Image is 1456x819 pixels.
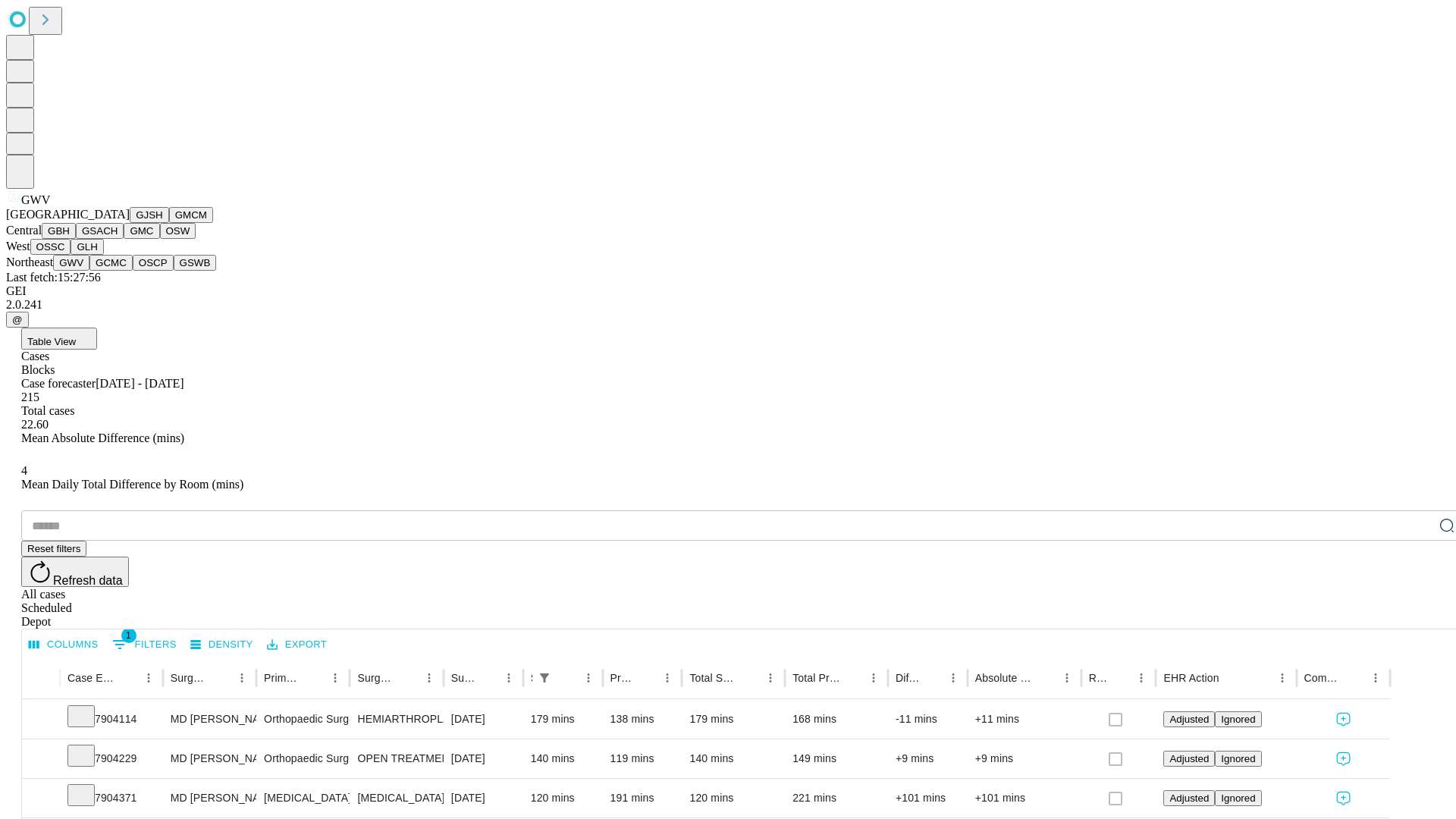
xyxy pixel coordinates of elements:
[943,667,964,689] button: Menu
[169,207,213,223] button: GMCM
[96,377,184,390] span: [DATE] - [DATE]
[975,779,1074,817] div: +101 mins
[896,779,960,817] div: +101 mins
[21,431,184,444] span: Mean Absolute Difference (mins)
[30,786,52,812] button: Expand
[1169,714,1209,725] span: Adjusted
[792,739,880,778] div: 149 mins
[689,700,777,739] div: 179 mins
[30,239,71,255] button: OSSC
[264,700,342,739] div: Orthopaedic Surgery
[357,700,435,739] div: HEMIARTHROPLASTY HIP
[160,223,196,239] button: OSW
[27,543,80,554] span: Reset filters
[1089,672,1109,684] div: Resolved in EHR
[1109,667,1131,689] button: Sort
[231,667,253,689] button: Menu
[325,667,346,689] button: Menu
[921,667,943,689] button: Sort
[21,478,243,491] span: Mean Daily Total Difference by Room (mins)
[25,633,102,657] button: Select columns
[531,700,595,739] div: 179 mins
[792,700,880,739] div: 168 mins
[610,739,675,778] div: 119 mins
[53,574,123,587] span: Refresh data
[21,541,86,557] button: Reset filters
[1221,753,1255,764] span: Ignored
[1221,714,1255,725] span: Ignored
[1163,672,1219,684] div: EHR Action
[531,779,595,817] div: 120 mins
[21,377,96,390] span: Case forecaster
[1344,667,1365,689] button: Sort
[6,224,42,237] span: Central
[21,328,97,350] button: Table View
[451,672,475,684] div: Surgery Date
[1215,790,1261,806] button: Ignored
[357,739,435,778] div: OPEN TREATMENT [MEDICAL_DATA]
[71,239,103,255] button: GLH
[21,193,50,206] span: GWV
[1365,667,1386,689] button: Menu
[303,667,325,689] button: Sort
[531,672,532,684] div: Scheduled In Room Duration
[477,667,498,689] button: Sort
[357,672,395,684] div: Surgery Name
[1131,667,1152,689] button: Menu
[6,240,30,253] span: West
[1169,792,1209,804] span: Adjusted
[12,314,23,325] span: @
[842,667,863,689] button: Sort
[689,779,777,817] div: 120 mins
[896,700,960,739] div: -11 mins
[6,271,101,284] span: Last fetch: 15:27:56
[451,739,516,778] div: [DATE]
[30,746,52,773] button: Expand
[1304,672,1342,684] div: Comments
[498,667,519,689] button: Menu
[657,667,678,689] button: Menu
[863,667,884,689] button: Menu
[896,672,920,684] div: Difference
[451,700,516,739] div: [DATE]
[42,223,76,239] button: GBH
[578,667,599,689] button: Menu
[6,312,29,328] button: @
[975,700,1074,739] div: +11 mins
[1215,711,1261,727] button: Ignored
[53,255,89,271] button: GWV
[171,739,249,778] div: MD [PERSON_NAME] [PERSON_NAME] Md
[975,739,1074,778] div: +9 mins
[896,739,960,778] div: +9 mins
[130,207,169,223] button: GJSH
[1163,790,1215,806] button: Adjusted
[121,628,136,643] span: 1
[975,672,1034,684] div: Absolute Difference
[1272,667,1293,689] button: Menu
[67,739,155,778] div: 7904229
[397,667,419,689] button: Sort
[557,667,578,689] button: Sort
[21,391,39,403] span: 215
[133,255,174,271] button: OSCP
[1163,711,1215,727] button: Adjusted
[263,633,331,657] button: Export
[21,418,49,431] span: 22.60
[610,779,675,817] div: 191 mins
[138,667,159,689] button: Menu
[264,739,342,778] div: Orthopaedic Surgery
[610,700,675,739] div: 138 mins
[210,667,231,689] button: Sort
[1056,667,1078,689] button: Menu
[67,779,155,817] div: 7904371
[174,255,217,271] button: GSWB
[1163,751,1215,767] button: Adjusted
[357,779,435,817] div: [MEDICAL_DATA]
[67,672,115,684] div: Case Epic Id
[739,667,760,689] button: Sort
[76,223,124,239] button: GSACH
[21,464,27,477] span: 4
[451,779,516,817] div: [DATE]
[264,672,302,684] div: Primary Service
[419,667,440,689] button: Menu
